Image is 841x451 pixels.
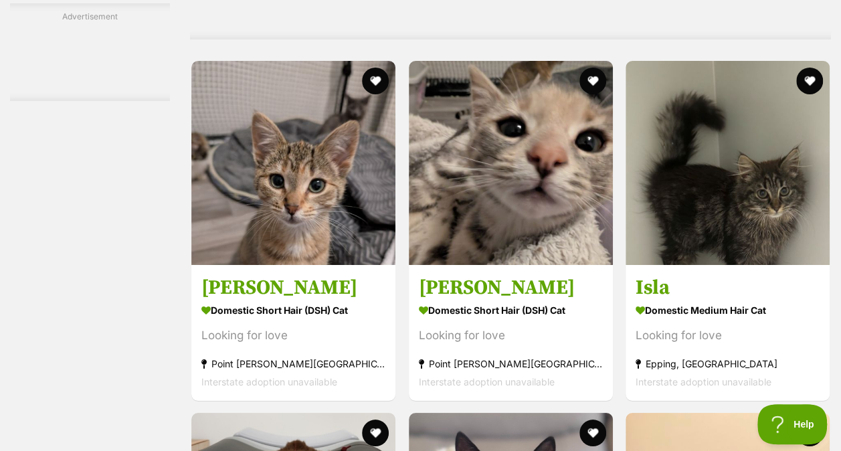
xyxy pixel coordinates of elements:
div: Looking for love [201,326,385,344]
strong: Domestic Short Hair (DSH) Cat [419,300,603,319]
div: Looking for love [636,326,820,344]
button: favourite [363,68,389,94]
strong: Epping, [GEOGRAPHIC_DATA] [636,354,820,372]
button: favourite [579,420,606,446]
button: favourite [579,68,606,94]
div: Looking for love [419,326,603,344]
strong: Point [PERSON_NAME][GEOGRAPHIC_DATA] [419,354,603,372]
strong: Domestic Medium Hair Cat [636,300,820,319]
h3: Isla [636,274,820,300]
span: Interstate adoption unavailable [201,375,337,387]
a: Isla Domestic Medium Hair Cat Looking for love Epping, [GEOGRAPHIC_DATA] Interstate adoption unav... [626,264,830,400]
a: [PERSON_NAME] Domestic Short Hair (DSH) Cat Looking for love Point [PERSON_NAME][GEOGRAPHIC_DATA]... [409,264,613,400]
img: Isla - Domestic Medium Hair Cat [626,61,830,265]
h3: [PERSON_NAME] [201,274,385,300]
div: Advertisement [10,3,170,101]
img: Fran - Domestic Short Hair (DSH) Cat [409,61,613,265]
span: Interstate adoption unavailable [419,375,555,387]
img: Frieda - Domestic Short Hair (DSH) Cat [191,61,395,265]
strong: Domestic Short Hair (DSH) Cat [201,300,385,319]
span: Interstate adoption unavailable [636,375,771,387]
button: favourite [363,420,389,446]
strong: Point [PERSON_NAME][GEOGRAPHIC_DATA] [201,354,385,372]
h3: [PERSON_NAME] [419,274,603,300]
a: [PERSON_NAME] Domestic Short Hair (DSH) Cat Looking for love Point [PERSON_NAME][GEOGRAPHIC_DATA]... [191,264,395,400]
iframe: Help Scout Beacon - Open [757,404,828,444]
button: favourite [796,68,823,94]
